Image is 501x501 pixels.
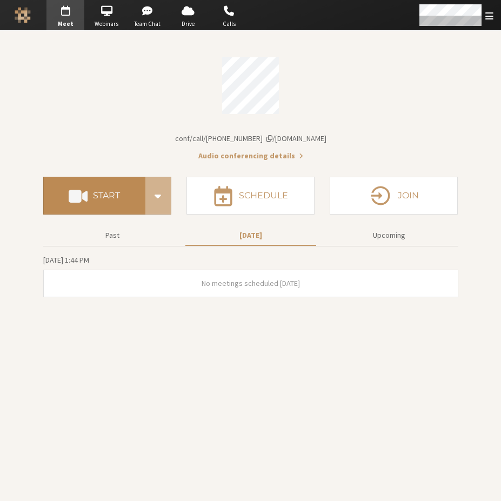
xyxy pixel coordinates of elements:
[185,226,316,245] button: [DATE]
[239,191,288,200] h4: Schedule
[175,133,326,143] span: Copy my meeting room link
[198,150,303,162] button: Audio conferencing details
[93,191,120,200] h4: Start
[175,133,326,144] button: Copy my meeting room linkCopy my meeting room link
[88,19,125,29] span: Webinars
[169,19,207,29] span: Drive
[43,177,145,215] button: Start
[186,177,315,215] button: Schedule
[46,19,84,29] span: Meet
[398,191,419,200] h4: Join
[202,278,300,288] span: No meetings scheduled [DATE]
[330,177,458,215] button: Join
[324,226,455,245] button: Upcoming
[43,254,458,297] section: Today's Meetings
[43,50,458,162] section: Account details
[474,473,493,493] iframe: Chat
[43,255,89,265] span: [DATE] 1:44 PM
[145,177,171,215] div: Start conference options
[47,226,178,245] button: Past
[129,19,166,29] span: Team Chat
[15,7,31,23] img: Iotum
[210,19,248,29] span: Calls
